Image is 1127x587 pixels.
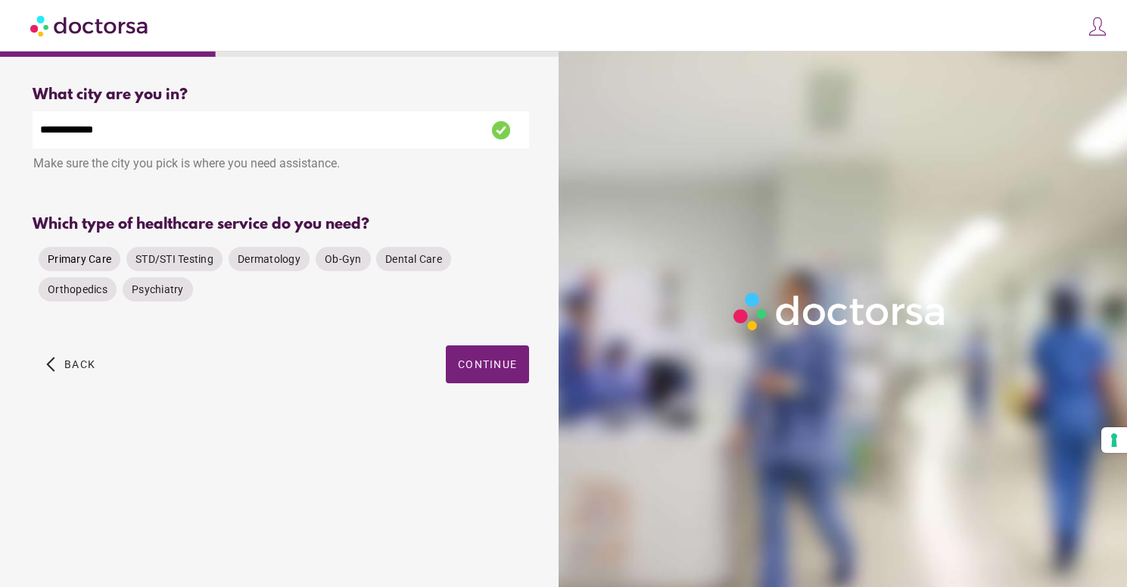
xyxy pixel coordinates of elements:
[385,253,442,265] span: Dental Care
[48,253,111,265] span: Primary Care
[48,283,107,295] span: Orthopedics
[1087,16,1108,37] img: icons8-customer-100.png
[40,345,101,383] button: arrow_back_ios Back
[458,358,517,370] span: Continue
[325,253,362,265] span: Ob-Gyn
[132,283,184,295] span: Psychiatry
[1101,427,1127,453] button: Your consent preferences for tracking technologies
[30,8,150,42] img: Doctorsa.com
[238,253,300,265] span: Dermatology
[727,286,953,336] img: Logo-Doctorsa-trans-White-partial-flat.png
[33,148,529,182] div: Make sure the city you pick is where you need assistance.
[64,358,95,370] span: Back
[135,253,213,265] span: STD/STI Testing
[446,345,529,383] button: Continue
[33,216,529,233] div: Which type of healthcare service do you need?
[33,86,529,104] div: What city are you in?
